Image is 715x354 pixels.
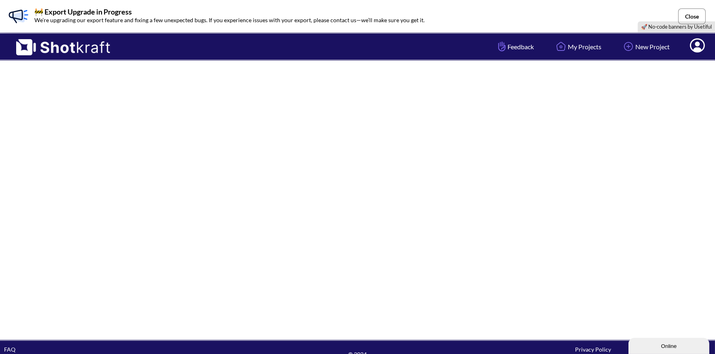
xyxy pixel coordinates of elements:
[496,40,508,53] img: Hand Icon
[475,345,711,354] div: Privacy Policy
[34,15,425,25] p: We’re upgrading our export feature and fixing a few unexpected bugs. If you experience issues wit...
[34,8,425,15] p: 🚧 Export Upgrade in Progress
[4,346,15,353] a: FAQ
[6,4,30,28] img: Banner
[628,336,711,354] iframe: chat widget
[548,36,607,57] a: My Projects
[678,8,706,24] button: Close
[496,42,534,51] span: Feedback
[554,40,568,53] img: Home Icon
[641,23,712,30] a: 🚀 No-code banners by Usetiful
[622,40,635,53] img: Add Icon
[616,36,676,57] a: New Project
